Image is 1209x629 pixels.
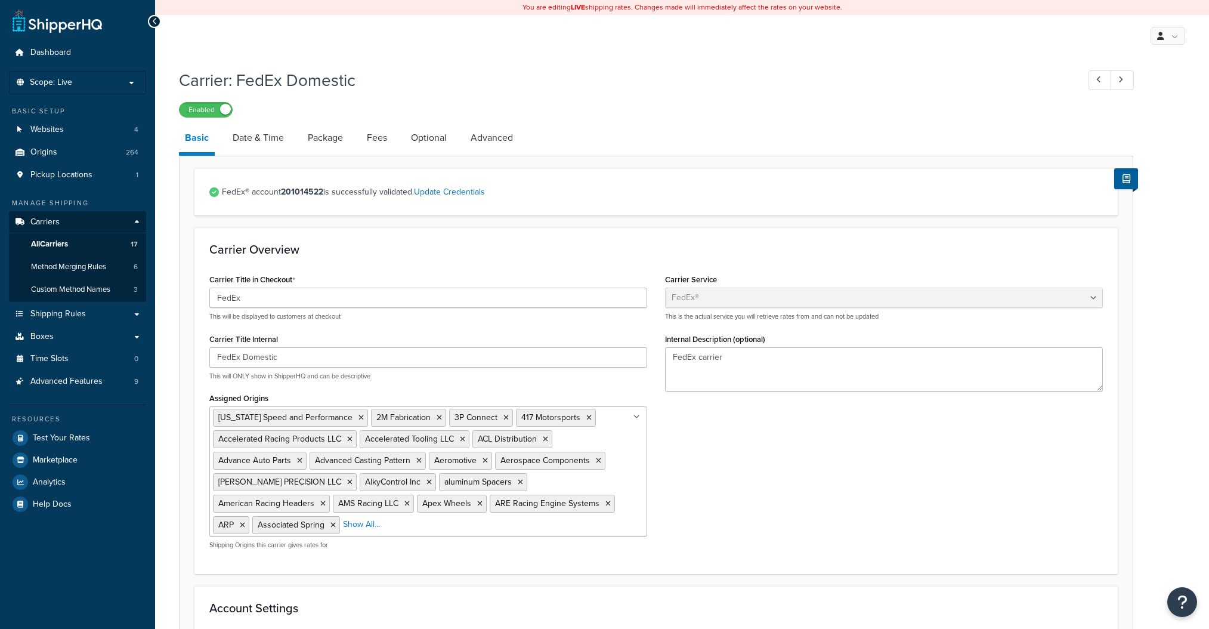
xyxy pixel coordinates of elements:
[1089,70,1112,90] a: Previous Record
[434,454,477,467] span: Aeromotive
[209,602,1103,615] h3: Account Settings
[218,519,234,531] span: ARP
[9,42,146,64] a: Dashboard
[444,476,512,488] span: aluminum Spacers
[31,285,110,295] span: Custom Method Names
[365,476,420,488] span: AlkyControl Inc
[9,141,146,164] a: Origins264
[665,335,765,344] label: Internal Description (optional)
[9,449,146,471] a: Marketplace
[9,279,146,301] a: Custom Method Names3
[136,170,138,180] span: 1
[30,125,64,135] span: Websites
[180,103,232,117] label: Enabled
[9,279,146,301] li: Custom Method Names
[31,262,106,272] span: Method Merging Rules
[209,335,278,344] label: Carrier Title Internal
[302,124,349,152] a: Package
[30,332,54,342] span: Boxes
[134,285,138,295] span: 3
[9,494,146,515] a: Help Docs
[30,170,92,180] span: Pickup Locations
[9,471,146,493] a: Analytics
[9,414,146,424] div: Resources
[9,198,146,208] div: Manage Shipping
[1114,168,1138,189] button: Show Help Docs
[281,186,323,198] strong: 201014522
[9,348,146,370] li: Time Slots
[179,124,215,156] a: Basic
[30,354,69,364] span: Time Slots
[33,477,66,488] span: Analytics
[9,371,146,393] a: Advanced Features9
[218,454,291,467] span: Advance Auto Parts
[571,2,585,13] b: LIVE
[179,69,1066,92] h1: Carrier: FedEx Domestic
[9,106,146,116] div: Basic Setup
[9,233,146,255] a: AllCarriers17
[1111,70,1134,90] a: Next Record
[126,147,138,158] span: 264
[31,239,68,249] span: All Carriers
[209,312,647,321] p: This will be displayed to customers at checkout
[478,433,537,445] span: ACL Distribution
[9,256,146,278] a: Method Merging Rules6
[30,309,86,319] span: Shipping Rules
[9,348,146,370] a: Time Slots0
[134,125,138,135] span: 4
[33,499,72,510] span: Help Docs
[422,497,471,510] span: Apex Wheels
[9,164,146,186] li: Pickup Locations
[9,119,146,141] a: Websites4
[218,497,314,510] span: American Racing Headers
[218,433,341,445] span: Accelerated Racing Products LLC
[665,275,717,284] label: Carrier Service
[361,124,393,152] a: Fees
[9,326,146,348] a: Boxes
[500,454,590,467] span: Aerospace Components
[30,78,72,88] span: Scope: Live
[134,354,138,364] span: 0
[454,411,497,424] span: 3P Connect
[9,141,146,164] li: Origins
[30,147,57,158] span: Origins
[9,164,146,186] a: Pickup Locations1
[218,476,341,488] span: [PERSON_NAME] PRECISION LLC
[218,411,353,424] span: [US_STATE] Speed and Performance
[665,312,1103,321] p: This is the actual service you will retrieve rates from and can not be updated
[315,454,410,467] span: Advanced Casting Pattern
[134,377,138,387] span: 9
[9,256,146,278] li: Method Merging Rules
[343,519,380,531] a: Show All...
[227,124,290,152] a: Date & Time
[131,239,138,249] span: 17
[9,119,146,141] li: Websites
[414,186,485,198] a: Update Credentials
[405,124,453,152] a: Optional
[30,377,103,387] span: Advanced Features
[33,433,90,443] span: Test Your Rates
[665,347,1103,391] textarea: FedEx carrier
[338,497,398,510] span: AMS Racing LLC
[33,455,78,465] span: Marketplace
[9,427,146,449] a: Test Your Rates
[209,372,647,381] p: This will ONLY show in ShipperHQ and can be descriptive
[9,303,146,325] a: Shipping Rules
[134,262,138,272] span: 6
[365,433,454,445] span: Accelerated Tooling LLC
[521,411,580,424] span: 417 Motorsports
[9,211,146,302] li: Carriers
[465,124,519,152] a: Advanced
[222,184,1103,201] span: FedEx® account is successfully validated.
[1167,587,1197,617] button: Open Resource Center
[30,48,71,58] span: Dashboard
[209,541,647,550] p: Shipping Origins this carrier gives rates for
[258,519,324,531] span: Associated Spring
